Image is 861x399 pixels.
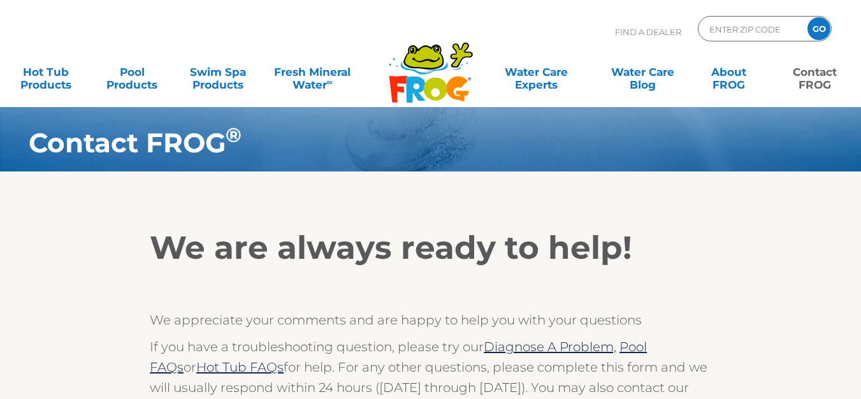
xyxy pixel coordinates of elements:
[271,59,354,85] a: Fresh MineralWater∞
[150,229,711,267] h2: We are always ready to help!
[13,59,80,85] a: Hot TubProducts
[382,25,480,103] img: Frog Products Logo
[327,77,333,87] sup: ∞
[150,310,711,330] p: We appreciate your comments and are happy to help you with your questions
[226,123,242,147] sup: ®
[615,16,681,48] p: Find A Dealer
[807,17,830,40] input: GO
[196,359,284,375] a: Hot Tub FAQs
[484,339,616,354] a: Diagnose A Problem,
[29,127,767,158] h1: Contact FROG
[781,59,848,85] a: ContactFROG
[185,59,252,85] a: Swim SpaProducts
[99,59,166,85] a: PoolProducts
[695,59,762,85] a: AboutFROG
[609,59,676,85] a: Water CareBlog
[482,59,590,85] a: Water CareExperts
